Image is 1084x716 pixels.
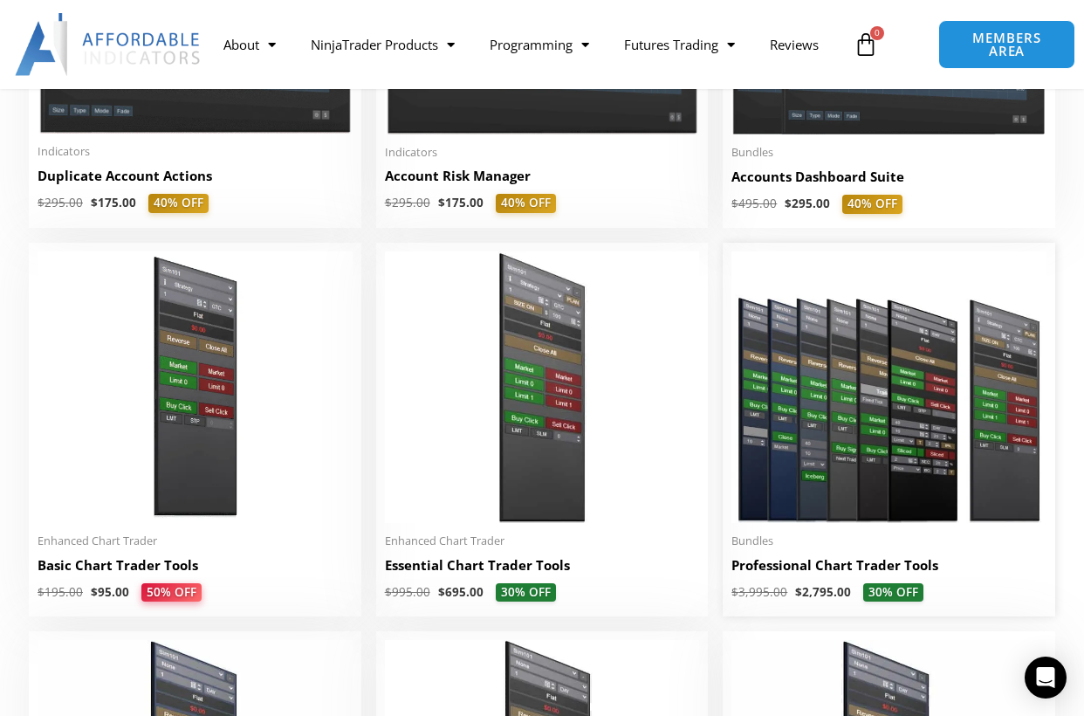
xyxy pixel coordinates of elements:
[38,251,353,522] img: BasicTools
[496,194,556,213] span: 40% OFF
[785,196,792,211] span: $
[385,167,700,185] h2: Account Risk Manager
[827,19,904,70] a: 0
[731,168,1046,195] a: Accounts Dashboard Suite
[731,145,1046,160] span: Bundles
[38,584,45,600] span: $
[795,584,802,600] span: $
[38,167,353,185] h2: Duplicate Account Actions
[1025,657,1067,699] div: Open Intercom Messenger
[38,556,353,583] a: Basic Chart Trader Tools
[472,24,607,65] a: Programming
[206,24,846,65] nav: Menu
[607,24,752,65] a: Futures Trading
[938,20,1074,69] a: MEMBERS AREA
[38,584,83,600] bdi: 195.00
[438,195,484,210] bdi: 175.00
[438,584,484,600] bdi: 695.00
[385,195,430,210] bdi: 295.00
[957,31,1056,58] span: MEMBERS AREA
[38,195,45,210] span: $
[91,195,136,210] bdi: 175.00
[293,24,472,65] a: NinjaTrader Products
[863,583,923,602] span: 30% OFF
[731,556,1046,583] a: Professional Chart Trader Tools
[38,534,353,548] span: Enhanced Chart Trader
[438,195,445,210] span: $
[870,26,884,40] span: 0
[385,195,392,210] span: $
[731,168,1046,186] h2: Accounts Dashboard Suite
[438,584,445,600] span: $
[795,584,851,600] bdi: 2,795.00
[385,167,700,194] a: Account Risk Manager
[785,196,830,211] bdi: 295.00
[206,24,293,65] a: About
[731,534,1046,548] span: Bundles
[385,251,700,522] img: Essential Chart Trader Tools
[15,13,202,76] img: LogoAI | Affordable Indicators – NinjaTrader
[91,584,129,600] bdi: 95.00
[148,194,209,213] span: 40% OFF
[385,145,700,160] span: Indicators
[731,556,1046,575] h2: Professional Chart Trader Tools
[731,196,777,211] bdi: 495.00
[385,534,700,548] span: Enhanced Chart Trader
[731,584,738,600] span: $
[842,195,902,214] span: 40% OFF
[731,584,787,600] bdi: 3,995.00
[496,583,556,602] span: 30% OFF
[385,584,392,600] span: $
[91,195,98,210] span: $
[385,584,430,600] bdi: 995.00
[91,584,98,600] span: $
[731,251,1046,522] img: ProfessionalToolsBundlePage
[38,195,83,210] bdi: 295.00
[38,144,353,159] span: Indicators
[385,556,700,575] h2: Essential Chart Trader Tools
[38,556,353,575] h2: Basic Chart Trader Tools
[141,583,202,602] span: 50% OFF
[385,556,700,583] a: Essential Chart Trader Tools
[38,167,353,194] a: Duplicate Account Actions
[731,196,738,211] span: $
[752,24,836,65] a: Reviews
